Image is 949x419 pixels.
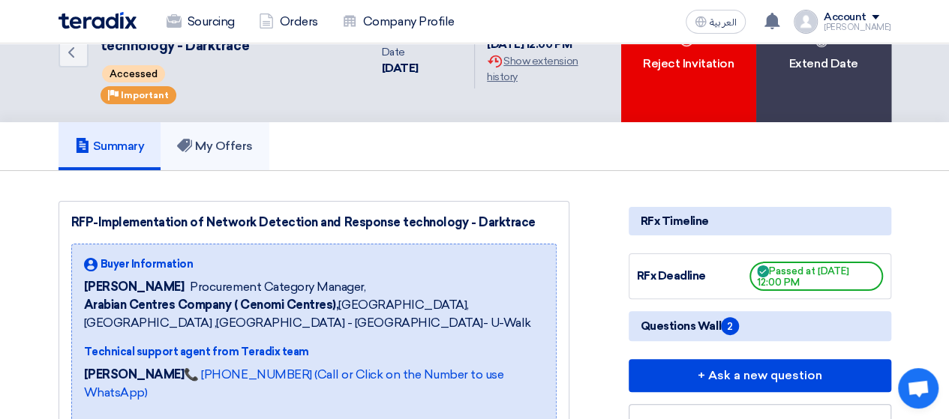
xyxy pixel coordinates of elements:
[84,344,544,360] div: Technical support agent from Teradix team
[330,5,467,38] a: Company Profile
[794,10,818,34] img: profile_test.png
[75,139,145,154] h5: Summary
[59,12,137,29] img: Teradix logo
[84,296,544,332] span: [GEOGRAPHIC_DATA], [GEOGRAPHIC_DATA] ,[GEOGRAPHIC_DATA] - [GEOGRAPHIC_DATA]- U-Walk
[101,256,194,272] span: Buyer Information
[710,17,737,28] span: العربية
[637,268,749,285] div: RFx Deadline
[382,28,462,60] div: Creation Date
[59,122,161,170] a: Summary
[71,214,557,232] div: RFP-Implementation of Network Detection and Response technology - Darktrace
[824,11,866,24] div: Account
[84,367,504,400] a: 📞 [PHONE_NUMBER] (Call or Click on the Number to use WhatsApp)
[84,367,185,382] strong: [PERSON_NAME]
[84,298,339,312] b: Arabian Centres Company ( Cenomi Centres),
[102,65,165,82] span: Accessed
[629,359,891,392] button: + Ask a new question
[121,90,169,100] span: Important
[161,122,269,170] a: My Offers
[721,317,739,335] span: 2
[686,10,746,34] button: العربية
[84,278,185,296] span: [PERSON_NAME]
[898,368,938,409] a: Open chat
[824,23,891,31] div: [PERSON_NAME]
[487,53,608,85] div: Show extension history
[487,36,608,53] div: [DATE] 12:00 PM
[749,262,883,291] span: Passed at [DATE] 12:00 PM
[101,2,316,54] span: RFP-Implementation of Network Detection and Response technology - Darktrace
[382,60,462,77] div: [DATE]
[155,5,247,38] a: Sourcing
[177,139,253,154] h5: My Offers
[190,278,365,296] span: Procurement Category Manager,
[641,317,739,335] span: Questions Wall
[629,207,891,235] div: RFx Timeline
[247,5,330,38] a: Orders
